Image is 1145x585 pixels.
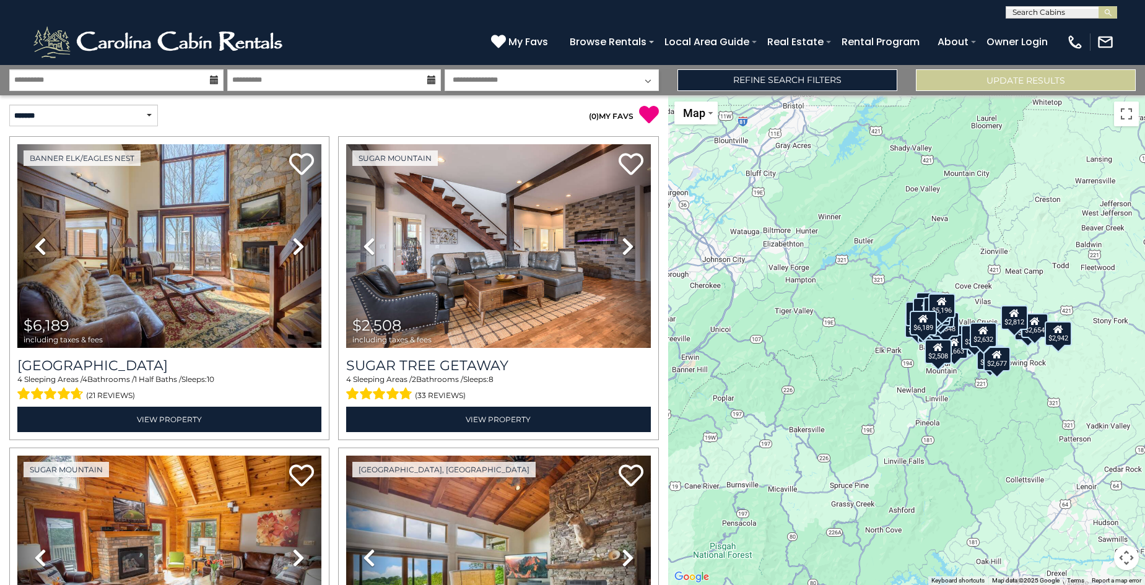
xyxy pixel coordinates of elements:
[923,313,950,337] div: $3,708
[289,152,314,178] a: Add to favorites
[31,24,288,61] img: White-1-2.png
[564,31,653,53] a: Browse Rentals
[835,31,926,53] a: Rental Program
[970,322,997,347] div: $2,739
[1092,577,1141,584] a: Report a map error
[17,407,321,432] a: View Property
[17,357,321,374] a: [GEOGRAPHIC_DATA]
[352,316,401,334] span: $2,508
[289,463,314,490] a: Add to favorites
[980,31,1054,53] a: Owner Login
[352,336,432,344] span: including taxes & fees
[941,334,968,358] div: $3,663
[619,463,643,490] a: Add to favorites
[489,375,494,384] span: 8
[1097,33,1114,51] img: mail-regular-white.png
[1045,321,1072,346] div: $2,942
[1066,33,1084,51] img: phone-regular-white.png
[134,375,181,384] span: 1 Half Baths /
[931,576,985,585] button: Keyboard shortcuts
[491,34,551,50] a: My Favs
[992,577,1060,584] span: Map data ©2025 Google
[24,316,69,334] span: $6,189
[346,407,650,432] a: View Property
[671,569,712,585] img: Google
[591,111,596,121] span: 0
[671,569,712,585] a: Open this area in Google Maps (opens a new window)
[412,375,416,384] span: 2
[82,375,87,384] span: 4
[761,31,830,53] a: Real Estate
[904,313,931,337] div: $4,757
[925,339,952,363] div: $2,508
[677,69,897,91] a: Refine Search Filters
[923,297,951,322] div: $2,450
[916,69,1136,91] button: Update Results
[346,375,351,384] span: 4
[24,336,103,344] span: including taxes & fees
[346,357,650,374] a: Sugar Tree Getaway
[928,293,956,318] div: $5,196
[415,388,466,404] span: (33 reviews)
[1114,545,1139,570] button: Map camera controls
[1001,305,1028,330] div: $2,812
[346,374,650,404] div: Sleeping Areas / Bathrooms / Sleeps:
[1021,313,1048,337] div: $2,654
[17,375,22,384] span: 4
[970,322,997,347] div: $2,632
[1067,577,1084,584] a: Terms
[674,102,718,124] button: Change map style
[352,462,536,477] a: [GEOGRAPHIC_DATA], [GEOGRAPHIC_DATA]
[17,357,321,374] h3: Mountain Heart Lodge
[589,111,599,121] span: ( )
[912,297,939,322] div: $2,671
[1114,102,1139,126] button: Toggle fullscreen view
[916,292,943,316] div: $2,925
[17,374,321,404] div: Sleeping Areas / Bathrooms / Sleeps:
[683,106,705,119] span: Map
[961,325,988,350] div: $2,947
[352,150,438,166] a: Sugar Mountain
[619,152,643,178] a: Add to favorites
[24,462,109,477] a: Sugar Mountain
[658,31,755,53] a: Local Area Guide
[24,150,141,166] a: Banner Elk/Eagles Nest
[931,311,959,336] div: $3,348
[17,144,321,348] img: thumbnail_163263053.jpeg
[983,347,1011,371] div: $2,677
[977,345,1004,370] div: $5,321
[589,111,633,121] a: (0)MY FAVS
[207,375,214,384] span: 10
[905,301,932,326] div: $6,426
[86,388,135,404] span: (21 reviews)
[508,34,548,50] span: My Favs
[346,144,650,348] img: thumbnail_163275173.jpeg
[931,31,975,53] a: About
[1014,316,1042,340] div: $4,272
[910,310,937,335] div: $6,189
[927,303,954,327] div: $2,925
